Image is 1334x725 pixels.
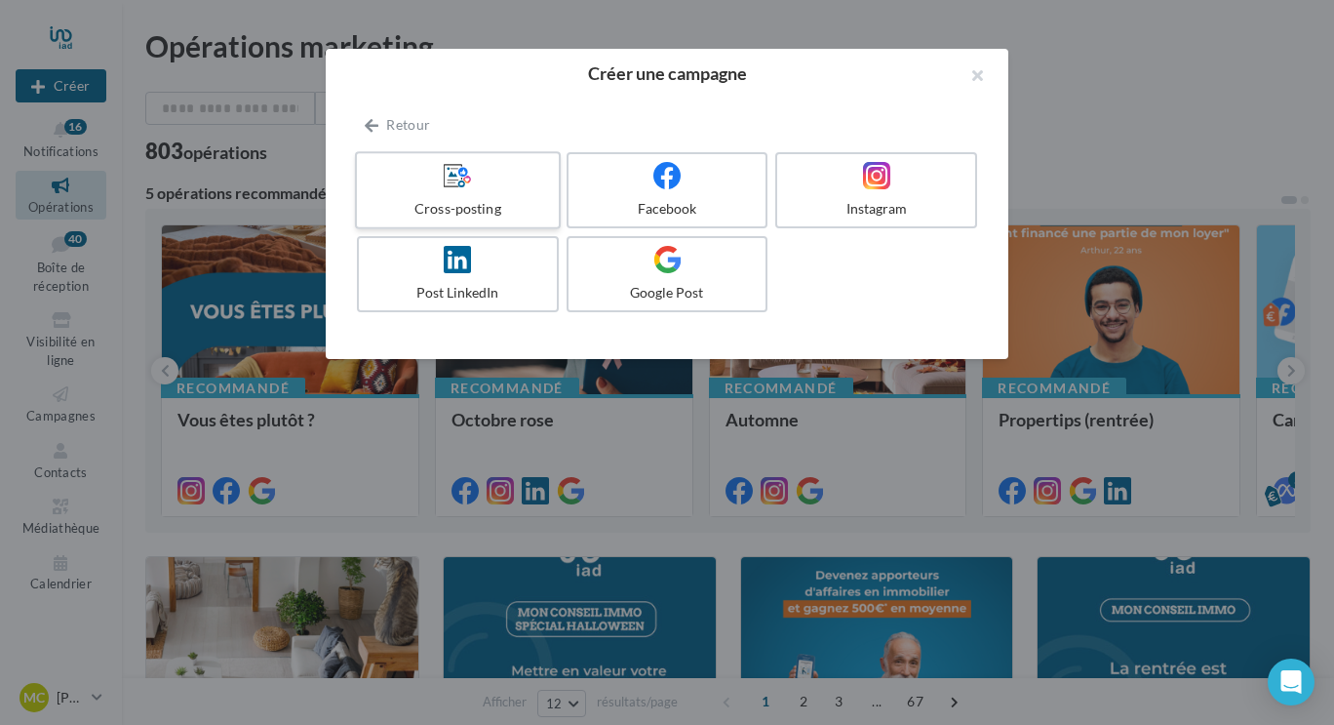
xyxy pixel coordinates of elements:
div: Cross-posting [365,199,550,219]
div: Open Intercom Messenger [1268,659,1314,705]
div: Instagram [785,199,967,219]
div: Facebook [576,199,759,219]
div: Google Post [576,283,759,302]
h2: Créer une campagne [357,64,977,82]
button: Retour [357,113,438,137]
div: Post LinkedIn [367,283,549,302]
